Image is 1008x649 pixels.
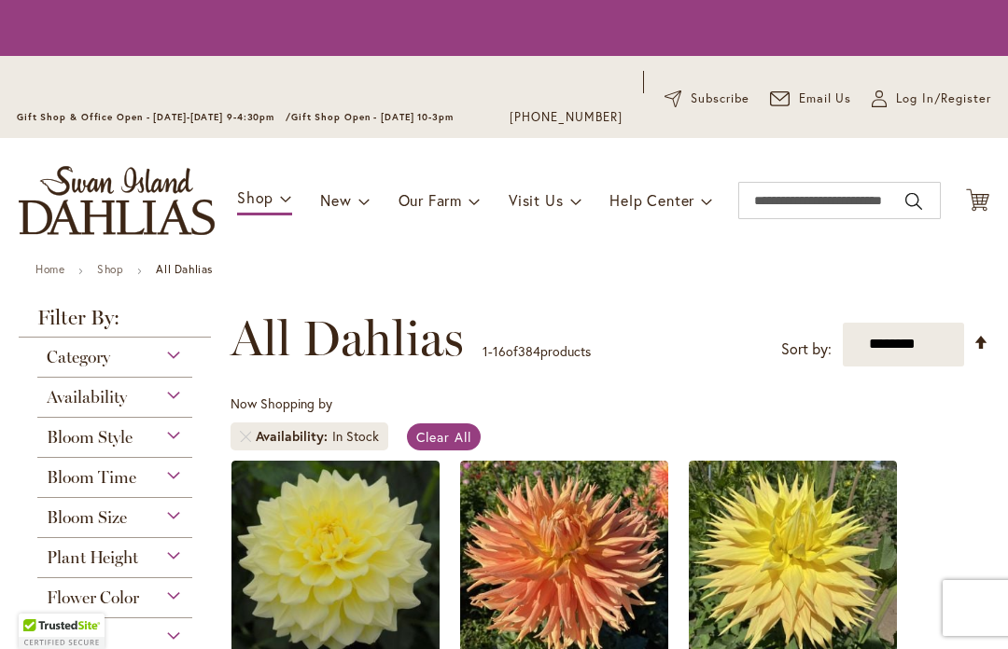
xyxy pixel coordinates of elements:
[399,190,462,210] span: Our Farm
[483,342,488,360] span: 1
[47,507,127,528] span: Bloom Size
[19,308,211,338] strong: Filter By:
[231,311,464,366] span: All Dahlias
[691,90,749,108] span: Subscribe
[510,108,623,127] a: [PHONE_NUMBER]
[237,187,273,207] span: Shop
[483,337,591,366] p: - of products
[47,587,139,608] span: Flower Color
[518,342,540,360] span: 384
[609,190,694,210] span: Help Center
[47,427,133,448] span: Bloom Style
[35,262,64,276] a: Home
[14,583,66,635] iframe: Launch Accessibility Center
[291,111,454,123] span: Gift Shop Open - [DATE] 10-3pm
[240,431,251,442] a: Remove Availability In Stock
[416,428,471,446] span: Clear All
[47,347,110,367] span: Category
[665,90,749,108] a: Subscribe
[509,190,563,210] span: Visit Us
[332,427,379,446] div: In Stock
[47,387,127,407] span: Availability
[770,90,852,108] a: Email Us
[799,90,852,108] span: Email Us
[47,467,136,488] span: Bloom Time
[896,90,991,108] span: Log In/Register
[19,166,215,235] a: store logo
[905,186,922,216] button: Search
[320,190,351,210] span: New
[17,111,291,123] span: Gift Shop & Office Open - [DATE]-[DATE] 9-4:30pm /
[47,547,138,568] span: Plant Height
[781,332,832,366] label: Sort by:
[407,423,481,450] a: Clear All
[872,90,991,108] a: Log In/Register
[97,262,123,276] a: Shop
[256,427,332,446] span: Availability
[156,262,213,276] strong: All Dahlias
[231,394,332,412] span: Now Shopping by
[493,342,506,360] span: 16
